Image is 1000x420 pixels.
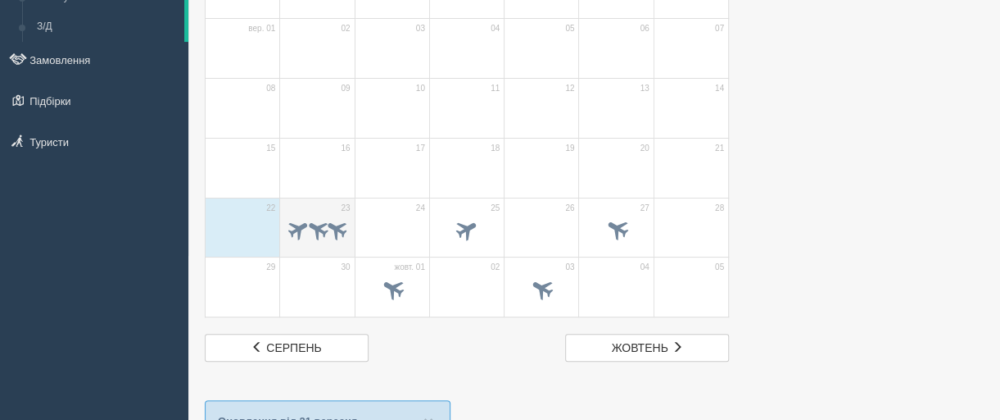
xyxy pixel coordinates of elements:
span: 20 [640,143,649,154]
span: 03 [416,23,425,34]
span: 15 [266,143,275,154]
span: 12 [565,83,574,94]
span: 23 [341,203,350,214]
span: 04 [640,262,649,273]
span: 29 [266,262,275,273]
span: 11 [491,83,500,94]
span: 04 [491,23,500,34]
span: 07 [715,23,724,34]
span: 26 [565,203,574,214]
span: жовтень [612,341,668,354]
span: 13 [640,83,649,94]
span: 09 [341,83,350,94]
span: 02 [491,262,500,273]
span: 28 [715,203,724,214]
span: 02 [341,23,350,34]
a: серпень [205,334,369,362]
span: жовт. 01 [394,262,425,273]
span: 14 [715,83,724,94]
span: 18 [491,143,500,154]
span: 21 [715,143,724,154]
span: 05 [715,262,724,273]
span: вер. 01 [248,23,275,34]
a: З/Д [29,12,184,42]
span: 24 [416,203,425,214]
span: 17 [416,143,425,154]
span: 30 [341,262,350,273]
span: 08 [266,83,275,94]
span: 06 [640,23,649,34]
span: 27 [640,203,649,214]
a: жовтень [565,334,729,362]
span: 22 [266,203,275,214]
span: серпень [266,341,321,354]
span: 16 [341,143,350,154]
span: 03 [565,262,574,273]
span: 10 [416,83,425,94]
span: 25 [491,203,500,214]
span: 19 [565,143,574,154]
span: 05 [565,23,574,34]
